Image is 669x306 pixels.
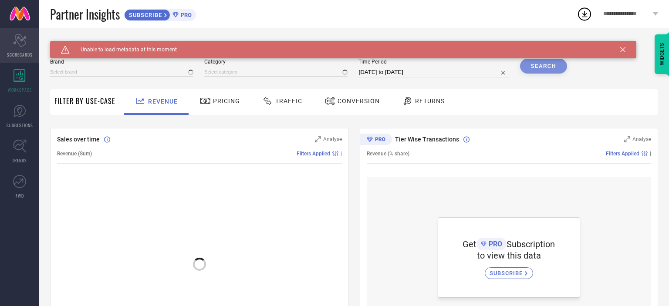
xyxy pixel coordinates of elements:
[360,134,392,147] div: Premium
[338,98,380,104] span: Conversion
[213,98,240,104] span: Pricing
[148,98,178,105] span: Revenue
[70,47,177,53] span: Unable to load metadata at this moment
[16,192,24,199] span: FWD
[204,59,348,65] span: Category
[624,136,630,142] svg: Zoom
[179,12,192,18] span: PRO
[395,136,459,143] span: Tier Wise Transactions
[50,67,193,77] input: Select brand
[54,96,115,106] span: Filter By Use-Case
[358,59,509,65] span: Time Period
[367,151,409,157] span: Revenue (% share)
[490,270,525,276] span: SUBSCRIBE
[57,151,92,157] span: Revenue (Sum)
[323,136,342,142] span: Analyse
[650,151,651,157] span: |
[57,136,100,143] span: Sales over time
[125,12,164,18] span: SUBSCRIBE
[50,59,193,65] span: Brand
[275,98,302,104] span: Traffic
[7,51,33,58] span: SCORECARDS
[50,41,111,48] span: SYSTEM WORKSPACE
[358,67,509,77] input: Select time period
[204,67,348,77] input: Select category
[487,240,502,248] span: PRO
[415,98,445,104] span: Returns
[8,87,32,93] span: WORKSPACE
[507,239,555,249] span: Subscription
[315,136,321,142] svg: Zoom
[463,239,476,249] span: Get
[7,122,33,128] span: SUGGESTIONS
[485,261,533,279] a: SUBSCRIBE
[297,151,330,157] span: Filters Applied
[606,151,639,157] span: Filters Applied
[632,136,651,142] span: Analyse
[50,5,120,23] span: Partner Insights
[124,7,196,21] a: SUBSCRIBEPRO
[477,250,541,261] span: to view this data
[577,6,592,22] div: Open download list
[341,151,342,157] span: |
[12,157,27,164] span: TRENDS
